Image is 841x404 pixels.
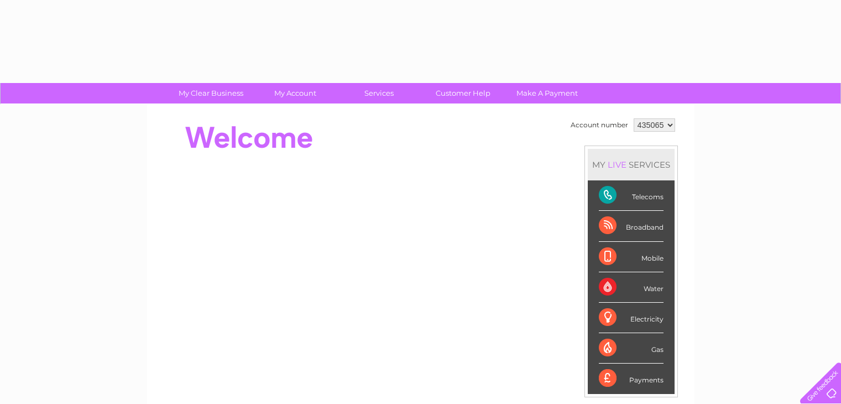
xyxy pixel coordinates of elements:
[599,364,664,393] div: Payments
[599,272,664,303] div: Water
[599,303,664,333] div: Electricity
[417,83,509,103] a: Customer Help
[568,116,631,134] td: Account number
[605,159,629,170] div: LIVE
[502,83,593,103] a: Make A Payment
[588,149,675,180] div: MY SERVICES
[165,83,257,103] a: My Clear Business
[333,83,425,103] a: Services
[599,242,664,272] div: Mobile
[599,333,664,364] div: Gas
[249,83,341,103] a: My Account
[599,180,664,211] div: Telecoms
[599,211,664,241] div: Broadband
